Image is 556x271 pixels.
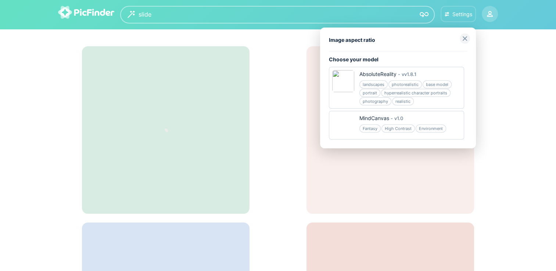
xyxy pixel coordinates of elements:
[392,97,414,105] div: realistic
[389,115,394,122] div: -
[359,89,380,97] div: portrait
[388,80,422,88] div: photorealistic
[460,33,470,44] img: close-grey.svg
[329,56,467,63] div: Choose your model
[381,89,451,97] div: hyperrealistic character portraits
[402,71,416,78] div: v v1.8.1
[332,114,354,136] img: 6563a2d355b76-2048x2048.jpg
[423,80,452,88] div: base model
[359,115,389,122] div: MindCanvas
[359,71,397,78] div: AbsoluteReality
[381,124,415,133] div: High Contrast
[329,36,467,44] div: Image aspect ratio
[416,124,446,133] div: Environment
[397,71,402,78] div: -
[394,115,403,122] div: v 1.0
[359,124,381,133] div: Fantasy
[332,70,354,92] img: 68361c9274fc8-1200x1509.jpg
[359,80,388,88] div: landscapes
[359,97,391,105] div: photography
